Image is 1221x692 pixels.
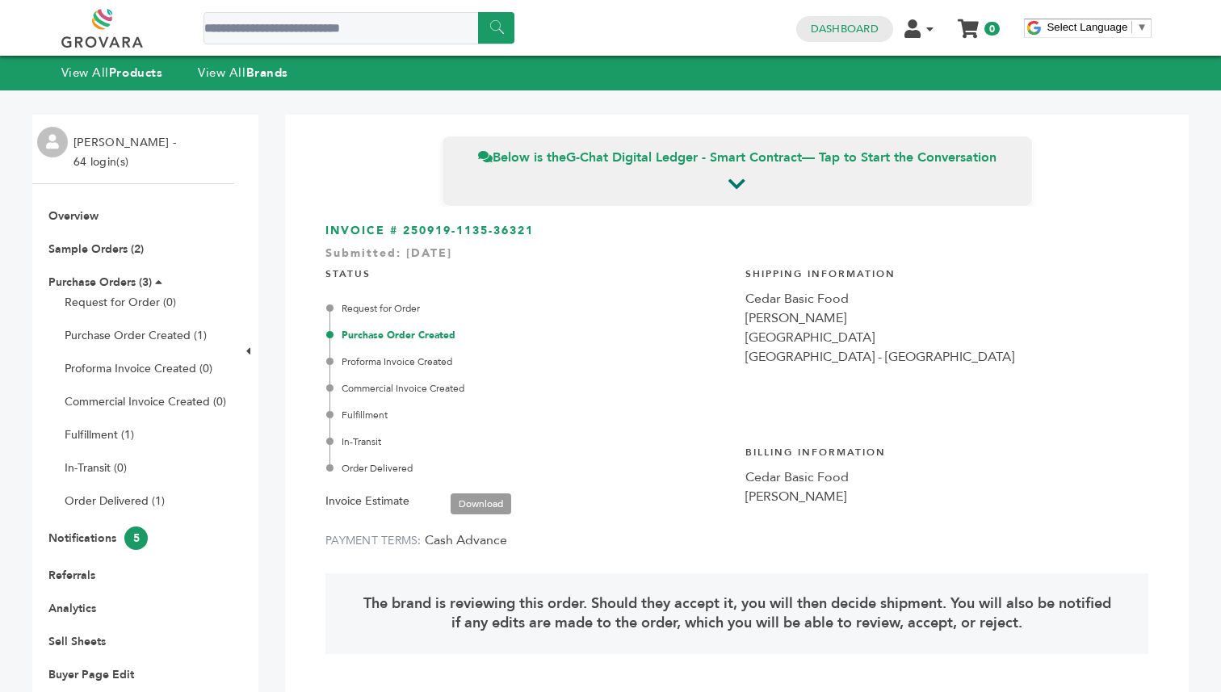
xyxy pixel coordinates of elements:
span: 0 [984,22,1000,36]
label: PAYMENT TERMS: [325,533,422,548]
a: Download [451,493,511,514]
a: Proforma Invoice Created (0) [65,361,212,376]
a: My Cart [959,15,977,31]
a: Purchase Orders (3) [48,275,152,290]
label: Invoice Estimate [325,492,409,511]
a: Analytics [48,601,96,616]
div: Fulfillment [329,408,729,422]
a: Purchase Order Created (1) [65,328,207,343]
a: Select Language​ [1047,21,1147,33]
a: View AllBrands [198,65,288,81]
div: Order Delivered [329,461,729,476]
div: Cedar Basic Food [745,289,1149,308]
div: Proforma Invoice Created [329,354,729,369]
a: Fulfillment (1) [65,427,134,442]
div: Request for Order [329,301,729,316]
strong: Products [109,65,162,81]
a: View AllProducts [61,65,163,81]
a: Notifications5 [48,531,148,546]
img: profile.png [37,127,68,157]
a: Sell Sheets [48,634,106,649]
a: Referrals [48,568,95,583]
div: [PERSON_NAME] [745,487,1149,506]
div: In-Transit [329,434,729,449]
a: In-Transit (0) [65,460,127,476]
li: [PERSON_NAME] - 64 login(s) [73,133,180,172]
span: Cash Advance [425,531,507,549]
span: 5 [124,526,148,550]
div: [GEOGRAPHIC_DATA] [745,328,1149,347]
div: [GEOGRAPHIC_DATA] - [GEOGRAPHIC_DATA] [745,347,1149,367]
a: Commercial Invoice Created (0) [65,394,226,409]
a: Buyer Page Edit [48,667,134,682]
div: The brand is reviewing this order. Should they accept it, you will then decide shipment. You will... [325,573,1148,654]
a: Overview [48,208,99,224]
div: Commercial Invoice Created [329,381,729,396]
input: Search a product or brand... [203,12,514,44]
h4: Billing Information [745,434,1149,468]
h4: Shipping Information [745,255,1149,289]
span: Select Language [1047,21,1127,33]
h4: STATUS [325,255,729,289]
a: Dashboard [811,22,879,36]
div: [PERSON_NAME] [745,308,1149,328]
span: ​ [1131,21,1132,33]
a: Request for Order (0) [65,295,176,310]
strong: G-Chat Digital Ledger - Smart Contract [566,149,802,166]
div: Cedar Basic Food [745,468,1149,487]
span: Below is the — Tap to Start the Conversation [478,149,997,166]
a: Order Delivered (1) [65,493,165,509]
a: Sample Orders (2) [48,241,144,257]
span: ▼ [1136,21,1147,33]
div: Submitted: [DATE] [325,245,1148,270]
div: Purchase Order Created [329,328,729,342]
strong: Brands [246,65,288,81]
h3: INVOICE # 250919-1135-36321 [325,223,1148,239]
